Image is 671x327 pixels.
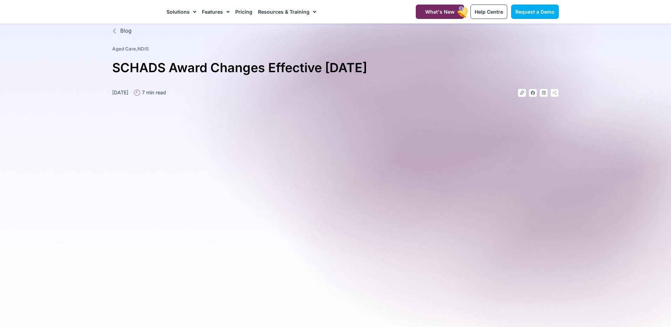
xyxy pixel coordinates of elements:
a: NDIS [137,46,149,52]
span: Request a Demo [515,9,555,15]
span: 7 min read [140,89,166,96]
span: Help Centre [475,9,503,15]
time: [DATE] [112,89,128,95]
span: , [112,46,149,52]
a: Help Centre [470,5,507,19]
a: Aged Care [112,46,136,52]
h1: SCHADS Award Changes Effective [DATE] [112,57,559,78]
span: What's New [425,9,455,15]
a: Blog [112,27,559,35]
a: What's New [416,5,464,19]
a: Request a Demo [511,5,559,19]
span: Blog [118,27,131,35]
img: CareMaster Logo [112,7,160,17]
